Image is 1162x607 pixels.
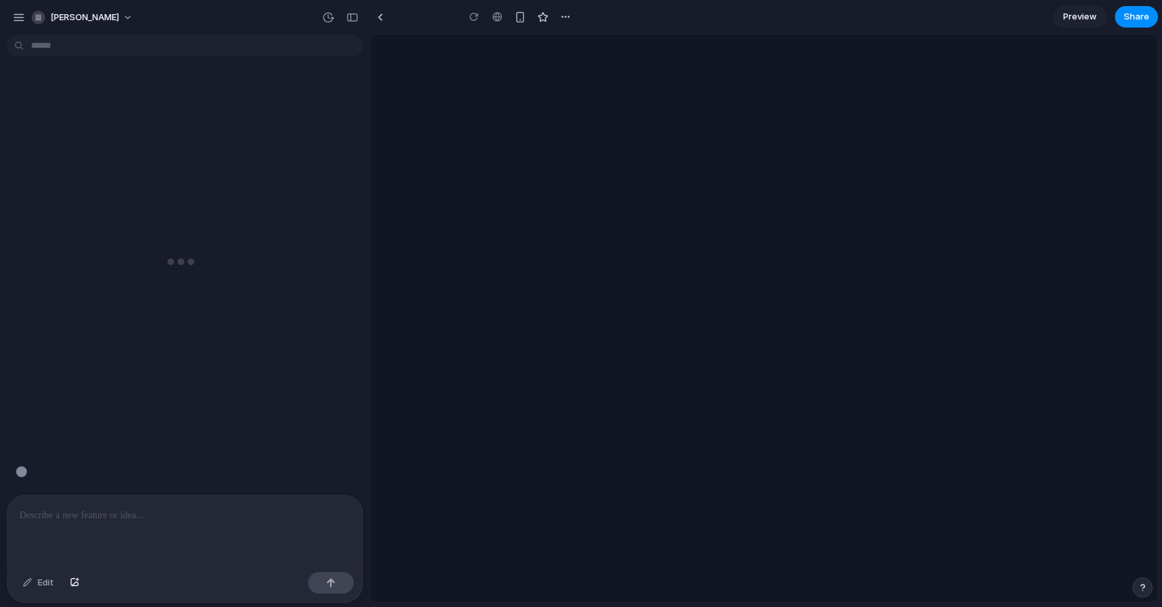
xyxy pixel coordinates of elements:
[26,7,140,28] button: [PERSON_NAME]
[50,11,119,24] span: [PERSON_NAME]
[1053,6,1107,28] a: Preview
[1124,10,1149,24] span: Share
[1063,10,1097,24] span: Preview
[1115,6,1158,28] button: Share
